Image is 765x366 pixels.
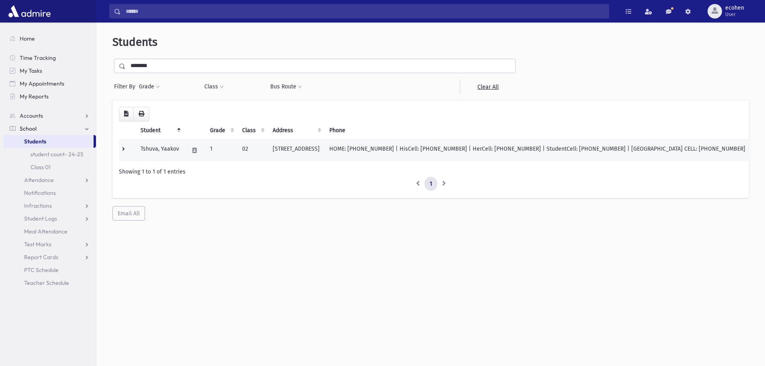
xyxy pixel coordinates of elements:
span: Report Cards [24,254,58,261]
td: HOME: [PHONE_NUMBER] | HisCell: [PHONE_NUMBER] | HerCell: [PHONE_NUMBER] | StudentCell: [PHONE_NU... [324,139,750,161]
span: My Appointments [20,80,64,87]
span: Students [112,35,157,49]
span: ecohen [725,5,744,11]
span: Filter By [114,82,139,91]
span: Infractions [24,202,52,209]
span: Meal Attendance [24,228,67,235]
a: My Appointments [3,77,96,90]
span: My Tasks [20,67,42,74]
th: Class: activate to sort column ascending [237,121,268,140]
a: Test Marks [3,238,96,251]
a: School [3,122,96,135]
a: Infractions [3,199,96,212]
a: Clear All [460,80,516,94]
a: Students [3,135,94,148]
a: My Tasks [3,64,96,77]
span: Home [20,35,35,42]
a: Home [3,32,96,45]
th: Student: activate to sort column descending [136,121,184,140]
span: Student Logs [24,215,57,222]
a: 1 [424,177,437,191]
button: Grade [139,80,160,94]
span: User [725,11,744,18]
a: Class 01 [3,161,96,174]
button: Print [133,107,149,121]
th: Grade: activate to sort column ascending [205,121,237,140]
span: School [20,125,37,132]
a: Report Cards [3,251,96,264]
input: Search [121,4,609,18]
a: Time Tracking [3,51,96,64]
span: My Reports [20,93,49,100]
td: 02 [237,139,268,161]
a: My Reports [3,90,96,103]
span: Time Tracking [20,54,56,61]
a: Attendance [3,174,96,186]
img: AdmirePro [6,3,53,19]
th: Address: activate to sort column ascending [268,121,324,140]
td: [STREET_ADDRESS] [268,139,324,161]
span: Students [24,138,46,145]
a: Student Logs [3,212,96,225]
span: Accounts [20,112,43,119]
span: Attendance [24,176,54,184]
th: Phone [324,121,750,140]
a: Notifications [3,186,96,199]
span: Notifications [24,189,56,196]
span: PTC Schedule [24,266,59,274]
td: 1 [205,139,237,161]
a: Meal Attendance [3,225,96,238]
a: Teacher Schedule [3,276,96,289]
button: Email All [112,206,145,221]
div: Showing 1 to 1 of 1 entries [119,168,743,176]
a: Accounts [3,109,96,122]
button: Class [204,80,224,94]
a: PTC Schedule [3,264,96,276]
a: student count- 24-25 [3,148,96,161]
button: CSV [119,107,134,121]
button: Bus Route [270,80,302,94]
span: Test Marks [24,241,51,248]
td: Tshuva, Yaakov [136,139,184,161]
span: Teacher Schedule [24,279,69,286]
